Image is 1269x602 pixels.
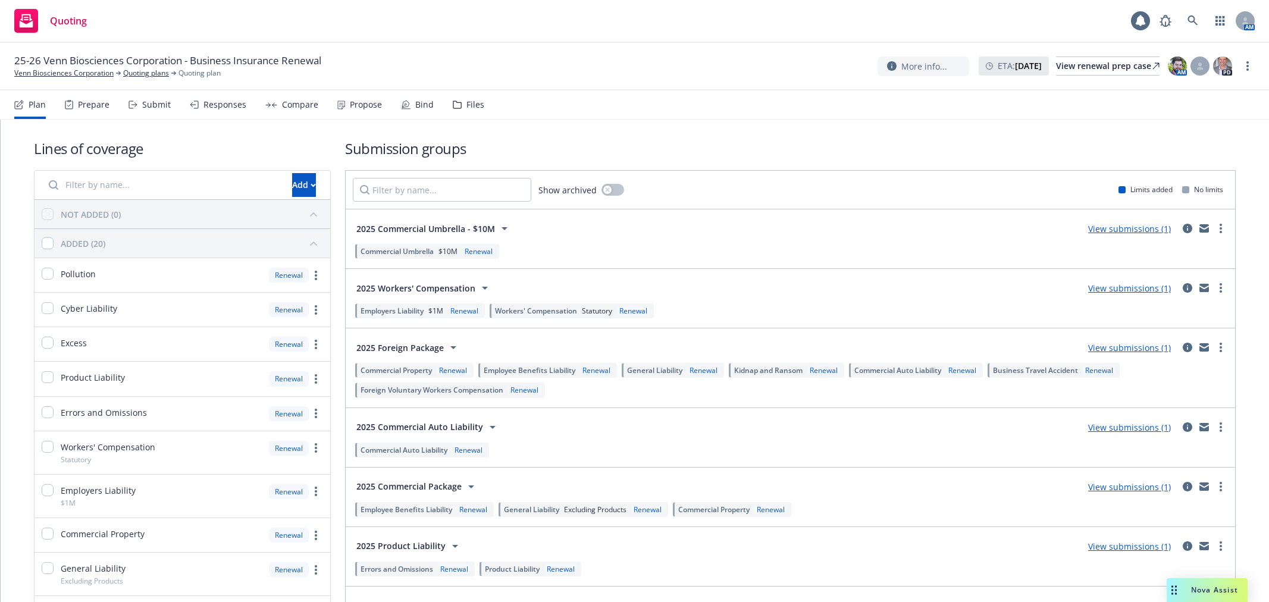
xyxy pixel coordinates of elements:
a: Report a Bug [1154,9,1177,33]
span: Employers Liability [361,306,424,316]
div: Renewal [544,564,577,574]
span: Cyber Liability [61,302,117,315]
img: photo [1168,57,1187,76]
a: more [1240,59,1255,73]
div: Prepare [78,100,109,109]
img: photo [1213,57,1232,76]
a: more [1214,340,1228,355]
span: Quoting plan [178,68,221,79]
span: $10M [438,246,458,256]
span: $1M [61,498,76,508]
div: Renewal [462,246,495,256]
button: 2025 Workers' Compensation [353,276,496,300]
span: ETA : [998,59,1042,72]
span: Kidnap and Ransom [734,365,803,375]
span: 2025 Foreign Package [356,341,444,354]
div: Renewal [269,302,309,317]
div: Renewal [1083,365,1116,375]
div: Renewal [269,268,309,283]
div: Renewal [437,365,469,375]
span: General Liability [627,365,682,375]
span: Commercial Auto Liability [854,365,941,375]
a: more [1214,221,1228,236]
h1: Submission groups [345,139,1236,158]
div: Renewal [452,445,485,455]
div: Renewal [269,484,309,499]
button: 2025 Commercial Package [353,475,482,498]
span: Errors and Omissions [361,564,433,574]
span: Workers' Compensation [495,306,577,316]
div: Compare [282,100,318,109]
span: 2025 Commercial Auto Liability [356,421,483,433]
div: Renewal [448,306,481,316]
button: 2025 Foreign Package [353,336,464,359]
div: Plan [29,100,46,109]
h1: Lines of coverage [34,139,331,158]
a: mail [1197,221,1211,236]
span: Commercial Property [678,504,750,515]
span: Nova Assist [1191,585,1238,595]
span: 25-26 Venn Biosciences Corporation - Business Insurance Renewal [14,54,321,68]
span: Product Liability [61,371,125,384]
a: circleInformation [1180,539,1195,553]
span: Excess [61,337,87,349]
a: more [309,337,323,352]
a: mail [1197,281,1211,295]
a: mail [1197,420,1211,434]
span: General Liability [61,562,126,575]
a: more [309,441,323,455]
a: circleInformation [1180,281,1195,295]
span: Workers' Compensation [61,441,155,453]
a: circleInformation [1180,479,1195,494]
span: Quoting [50,16,87,26]
a: View renewal prep case [1056,57,1160,76]
div: Renewal [457,504,490,515]
span: Statutory [582,306,612,316]
div: Renewal [269,562,309,577]
button: Add [292,173,316,197]
div: Propose [350,100,382,109]
div: Renewal [269,371,309,386]
span: Excluding Products [564,504,626,515]
a: more [309,563,323,577]
a: more [309,528,323,543]
a: more [1214,539,1228,553]
span: 2025 Commercial Package [356,480,462,493]
div: Responses [203,100,246,109]
a: Quoting plans [123,68,169,79]
div: NOT ADDED (0) [61,208,121,221]
span: $1M [428,306,443,316]
a: more [1214,479,1228,494]
div: Renewal [946,365,979,375]
span: General Liability [504,504,559,515]
span: Employers Liability [61,484,136,497]
span: 2025 Workers' Compensation [356,282,475,294]
a: circleInformation [1180,221,1195,236]
strong: [DATE] [1015,60,1042,71]
div: Renewal [269,528,309,543]
div: No limits [1182,184,1223,195]
span: 2025 Product Liability [356,540,446,552]
span: Commercial Property [361,365,432,375]
a: View submissions (1) [1088,283,1171,294]
div: Renewal [269,406,309,421]
div: Renewal [631,504,664,515]
div: Renewal [617,306,650,316]
div: Bind [415,100,434,109]
a: more [309,268,323,283]
div: Renewal [269,441,309,456]
button: 2025 Commercial Umbrella - $10M [353,217,515,240]
a: Search [1181,9,1205,33]
div: Add [292,174,316,196]
span: Employee Benefits Liability [361,504,452,515]
div: Renewal [269,337,309,352]
a: more [1214,281,1228,295]
a: circleInformation [1180,420,1195,434]
a: Quoting [10,4,92,37]
a: Switch app [1208,9,1232,33]
button: 2025 Product Liability [353,534,466,558]
a: more [309,406,323,421]
span: Commercial Auto Liability [361,445,447,455]
span: Business Travel Accident [993,365,1078,375]
a: View submissions (1) [1088,223,1171,234]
